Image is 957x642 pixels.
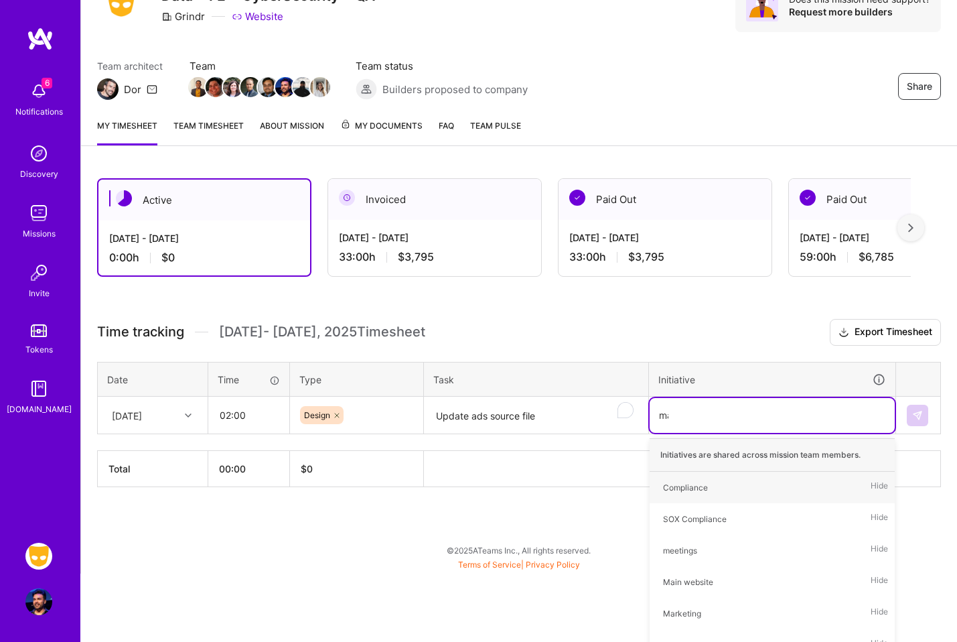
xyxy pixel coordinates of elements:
img: Team Member Avatar [293,77,313,97]
div: Initiatives are shared across mission team members. [650,438,895,472]
div: Paid Out [559,179,771,220]
div: Notifications [15,105,63,119]
div: Compliance [663,480,708,495]
div: Main website [663,575,713,589]
img: Team Member Avatar [188,77,208,97]
img: Paid Out [569,190,585,206]
span: | [458,560,580,570]
input: HH:MM [209,397,289,433]
img: tokens [31,324,47,337]
div: Grindr [161,9,205,23]
img: Submit [912,410,923,421]
div: Missions [23,227,56,241]
div: [DATE] - [DATE] [339,231,530,245]
div: meetings [663,543,697,558]
button: Export Timesheet [830,319,941,346]
a: Team Member Avatar [294,76,311,99]
img: Team Member Avatar [206,77,226,97]
span: $3,795 [628,250,664,264]
a: Privacy Policy [526,560,580,570]
a: Grindr: Data + FE + CyberSecurity + QA [22,543,56,570]
th: Date [98,362,208,397]
span: 6 [42,78,52,88]
img: User Avatar [25,588,52,615]
span: Team [190,59,329,73]
span: My Documents [340,119,423,133]
th: Task [424,362,649,397]
div: Time [218,373,280,387]
div: Invoiced [328,179,541,220]
span: Design [304,410,330,420]
a: Terms of Service [458,560,521,570]
a: Team Member Avatar [311,76,329,99]
div: Invite [29,286,50,300]
span: Team architect [97,59,163,73]
img: right [908,223,913,233]
i: icon Chevron [185,412,192,419]
div: [DATE] - [DATE] [569,231,761,245]
a: My Documents [340,119,423,145]
i: icon Mail [147,84,157,94]
textarea: To enrich screen reader interactions, please activate Accessibility in Grammarly extension settings [425,398,647,434]
div: [DATE] [112,408,142,422]
div: SOX Compliance [663,512,727,526]
span: Hide [871,604,888,623]
div: Dor [124,82,141,97]
div: Active [98,180,310,220]
a: Team Member Avatar [242,76,259,99]
div: 0:00 h [109,251,299,265]
span: $3,795 [398,250,434,264]
a: User Avatar [22,588,56,615]
a: Team Pulse [470,119,521,145]
img: guide book [25,375,52,402]
i: icon CompanyGray [161,11,172,22]
span: Builders proposed to company [382,82,528,97]
a: About Mission [260,119,324,145]
span: Hide [871,478,888,497]
img: Team Member Avatar [223,77,243,97]
img: Grindr: Data + FE + CyberSecurity + QA [25,543,52,570]
img: teamwork [25,200,52,227]
th: Total [98,451,208,487]
a: My timesheet [97,119,157,145]
div: 33:00 h [569,250,761,264]
img: Team Member Avatar [275,77,295,97]
span: Hide [871,573,888,591]
img: discovery [25,140,52,167]
img: Team Member Avatar [310,77,330,97]
a: FAQ [439,119,454,145]
i: icon Download [838,326,849,340]
button: Share [898,73,941,100]
span: $ 0 [301,463,313,474]
img: Team Architect [97,78,119,100]
img: logo [27,27,54,51]
span: [DATE] - [DATE] , 2025 Timesheet [219,324,425,340]
th: Type [290,362,424,397]
span: Share [907,80,932,93]
div: 33:00 h [339,250,530,264]
div: © 2025 ATeams Inc., All rights reserved. [80,533,957,567]
img: Team Member Avatar [258,77,278,97]
div: [DOMAIN_NAME] [7,402,72,416]
img: Invite [25,259,52,286]
a: Team Member Avatar [277,76,294,99]
img: Active [116,190,132,206]
div: [DATE] - [DATE] [109,231,299,245]
th: 00:00 [208,451,290,487]
div: Initiative [658,372,886,387]
a: Team Member Avatar [259,76,277,99]
span: Time tracking [97,324,184,340]
div: Discovery [20,167,58,181]
span: Team Pulse [470,121,521,131]
a: Team timesheet [173,119,244,145]
div: Request more builders [789,5,930,18]
span: Hide [871,541,888,560]
a: Team Member Avatar [224,76,242,99]
span: Team status [356,59,528,73]
div: Marketing [663,606,701,621]
span: $6,785 [859,250,894,264]
img: Builders proposed to company [356,78,377,100]
img: Team Member Avatar [240,77,261,97]
a: Team Member Avatar [207,76,224,99]
img: Invoiced [339,190,355,206]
